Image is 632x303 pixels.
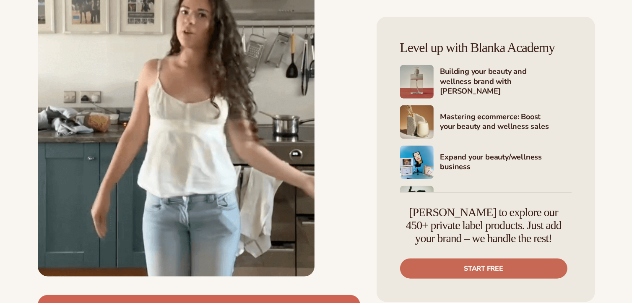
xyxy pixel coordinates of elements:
[400,206,567,245] h4: [PERSON_NAME] to explore our 450+ private label products. Just add your brand – we handle the rest!
[400,146,434,179] img: Shopify Image 5
[400,259,567,279] a: Start free
[440,67,572,97] h4: Building your beauty and wellness brand with [PERSON_NAME]
[400,40,572,55] h4: Level up with Blanka Academy
[400,186,434,219] img: Shopify Image 6
[400,146,572,179] a: Shopify Image 5 Expand your beauty/wellness business
[440,112,572,133] h4: Mastering ecommerce: Boost your beauty and wellness sales
[400,105,572,139] a: Shopify Image 4 Mastering ecommerce: Boost your beauty and wellness sales
[400,186,572,219] a: Shopify Image 6 Marketing your beauty and wellness brand 101
[400,65,434,99] img: Shopify Image 3
[400,105,434,139] img: Shopify Image 4
[400,65,572,99] a: Shopify Image 3 Building your beauty and wellness brand with [PERSON_NAME]
[440,152,572,173] h4: Expand your beauty/wellness business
